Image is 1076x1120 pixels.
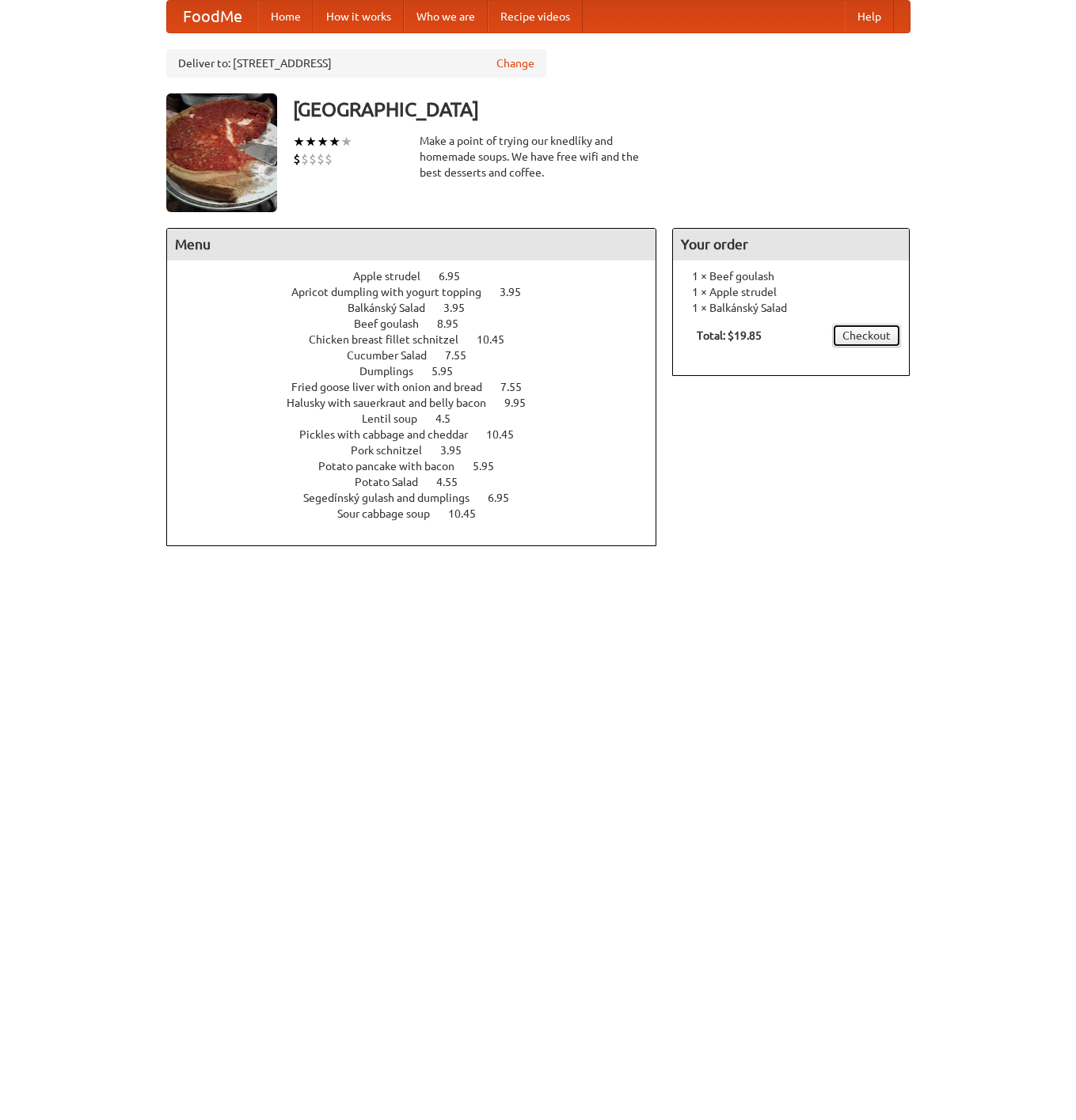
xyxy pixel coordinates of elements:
[347,349,496,362] a: Cucumber Salad 7.55
[299,428,543,441] a: Pickles with cabbage and cheddar 10.45
[318,460,523,473] a: Potato pancake with bacon 5.95
[355,476,434,488] span: Potato Salad
[166,49,546,78] div: Deliver to: [STREET_ADDRESS]
[167,229,656,260] h4: Menu
[845,1,894,32] a: Help
[681,284,901,300] li: 1 × Apple strudel
[351,444,491,457] a: Pork schnitzel 3.95
[351,444,438,457] span: Pork schnitzel
[309,333,474,346] span: Chicken breast fillet schnitzel
[437,317,474,330] span: 8.95
[293,150,301,168] li: $
[359,365,482,378] a: Dumplings 5.95
[486,428,530,441] span: 10.45
[440,444,477,457] span: 3.95
[287,397,555,409] a: Halusky with sauerkraut and belly bacon 9.95
[291,381,551,393] a: Fried goose liver with onion and bread 7.55
[303,492,485,504] span: Segedínský gulash and dumplings
[340,133,352,150] li: ★
[355,476,487,488] a: Potato Salad 4.55
[167,1,258,32] a: FoodMe
[404,1,488,32] a: Who we are
[681,268,901,284] li: 1 × Beef goulash
[299,428,484,441] span: Pickles with cabbage and cheddar
[477,333,520,346] span: 10.45
[314,1,404,32] a: How it works
[832,324,901,347] a: Checkout
[436,476,473,488] span: 4.55
[673,229,909,260] h4: Your order
[347,349,443,362] span: Cucumber Salad
[435,412,466,425] span: 4.5
[166,93,277,212] img: angular.jpg
[500,286,537,298] span: 3.95
[353,270,489,283] a: Apple strudel 6.95
[504,397,542,409] span: 9.95
[305,133,317,150] li: ★
[681,300,901,316] li: 1 × Balkánský Salad
[432,365,469,378] span: 5.95
[348,302,494,314] a: Balkánský Salad 3.95
[348,302,441,314] span: Balkánský Salad
[448,507,492,520] span: 10.45
[362,412,433,425] span: Lentil soup
[303,492,538,504] a: Segedínský gulash and dumplings 6.95
[337,507,446,520] span: Sour cabbage soup
[291,286,497,298] span: Apricot dumpling with yogurt topping
[420,133,657,180] div: Make a point of trying our knedlíky and homemade soups. We have free wifi and the best desserts a...
[318,460,470,473] span: Potato pancake with bacon
[443,302,481,314] span: 3.95
[473,460,510,473] span: 5.95
[439,270,476,283] span: 6.95
[291,381,498,393] span: Fried goose liver with onion and bread
[354,317,488,330] a: Beef goulash 8.95
[488,1,583,32] a: Recipe videos
[291,286,550,298] a: Apricot dumpling with yogurt topping 3.95
[329,133,340,150] li: ★
[258,1,314,32] a: Home
[309,333,534,346] a: Chicken breast fillet schnitzel 10.45
[500,381,538,393] span: 7.55
[317,150,325,168] li: $
[293,133,305,150] li: ★
[496,55,534,71] a: Change
[317,133,329,150] li: ★
[445,349,482,362] span: 7.55
[337,507,505,520] a: Sour cabbage soup 10.45
[697,329,762,342] b: Total: $19.85
[359,365,429,378] span: Dumplings
[301,150,309,168] li: $
[293,93,911,125] h3: [GEOGRAPHIC_DATA]
[353,270,436,283] span: Apple strudel
[354,317,435,330] span: Beef goulash
[309,150,317,168] li: $
[488,492,525,504] span: 6.95
[362,412,480,425] a: Lentil soup 4.5
[287,397,502,409] span: Halusky with sauerkraut and belly bacon
[325,150,333,168] li: $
